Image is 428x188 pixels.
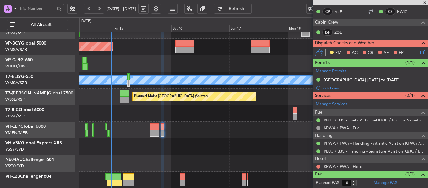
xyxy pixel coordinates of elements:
[5,130,28,136] a: YMEN/MEB
[224,7,249,11] span: Refresh
[324,164,363,169] a: KPWA / PWA - Hotel
[405,92,415,99] span: (3/4)
[315,132,333,139] span: Handling
[5,74,33,79] a: T7-ELLYG-550
[315,40,374,47] span: Dispatch Checks and Weather
[316,68,346,74] a: Manage Permits
[5,97,25,102] a: WSSL/XSP
[324,77,399,83] div: [GEOGRAPHIC_DATA] [DATE] to [DATE]
[5,113,25,119] a: WSSL/XSP
[5,174,20,179] span: VH-L2B
[113,25,171,32] div: Fri 15
[5,124,20,129] span: VH-LEP
[5,124,46,129] a: VH-LEPGlobal 6000
[373,180,397,186] a: Manage PAX
[5,41,46,46] a: VP-BCYGlobal 5000
[5,47,27,52] a: WMSA/SZB
[315,59,330,67] span: Permits
[315,155,326,163] span: Hotel
[385,8,395,15] div: CS
[335,50,342,56] span: PM
[322,8,333,15] div: CP
[5,58,20,62] span: VP-CJR
[19,4,55,13] input: Trip Number
[5,158,54,162] a: N604AUChallenger 604
[322,29,333,36] div: ISP
[397,9,411,14] a: HWIG
[5,58,33,62] a: VP-CJRG-650
[315,109,323,116] span: Fuel
[315,171,322,178] span: Pax
[324,148,425,154] a: KBJC / BJC - Handling - Signature Aviation KBJC / BJC
[323,85,425,91] div: Add new
[17,23,66,27] span: All Aircraft
[214,4,252,14] button: Refresh
[55,25,113,32] div: Thu 14
[324,141,425,146] a: KPWA / PWA - Handling - Atlantic Aviation KPWA / PWA
[5,141,21,145] span: VH-VSK
[5,91,48,95] span: T7-[PERSON_NAME]
[5,108,44,112] a: T7-RICGlobal 6000
[384,50,389,56] span: AF
[5,158,23,162] span: N604AU
[107,6,136,12] span: [DATE] - [DATE]
[405,59,415,66] span: (1/1)
[81,19,91,24] div: [DATE]
[5,147,24,152] a: YSSY/SYD
[5,108,19,112] span: T7-RIC
[334,30,348,35] a: ZOE
[315,19,338,26] span: Cabin Crew
[229,25,287,32] div: Sun 17
[5,141,62,145] a: VH-VSKGlobal Express XRS
[352,50,358,56] span: AC
[368,50,373,56] span: CR
[5,91,73,95] a: T7-[PERSON_NAME]Global 7500
[324,117,425,123] a: KBJC / BJC - Fuel - AEG Fuel KBJC / BJC via Signature (EJ Asia Only)
[5,174,51,179] a: VH-L2BChallenger 604
[288,25,346,32] div: Mon 18
[5,30,25,36] a: WSSL/XSP
[5,74,21,79] span: T7-ELLY
[134,92,208,101] div: Planned Maint [GEOGRAPHIC_DATA] (Seletar)
[316,180,339,186] label: Planned PAX
[405,171,415,177] span: (0/0)
[5,63,28,69] a: VHHH/HKG
[171,25,229,32] div: Sat 16
[324,125,360,131] a: KPWA / PWA - Fuel
[334,9,348,14] a: MJE
[399,50,404,56] span: FP
[5,41,21,46] span: VP-BCY
[5,80,27,86] a: WMSA/SZB
[5,163,24,169] a: YSSY/SYD
[7,20,68,30] button: All Aircraft
[316,101,347,107] a: Manage Services
[315,92,331,99] span: Services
